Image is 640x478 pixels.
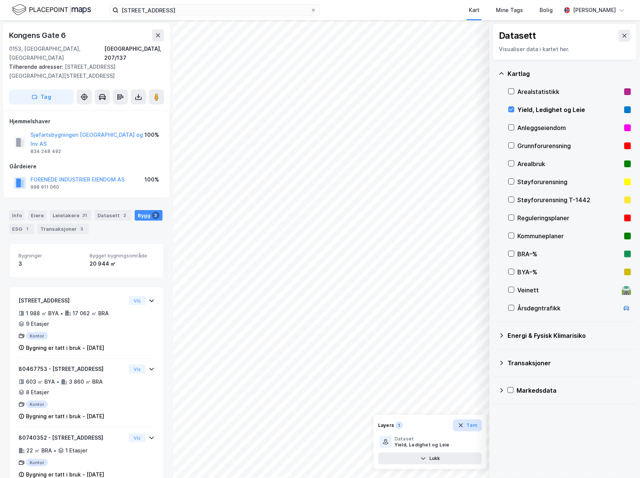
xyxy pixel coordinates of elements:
div: Kart [469,6,479,15]
div: Eiere [28,210,47,221]
div: Kommuneplaner [517,231,621,241]
div: 100% [144,130,159,139]
div: Leietakere [50,210,91,221]
div: 22 ㎡ BRA [26,446,52,455]
div: Kongens Gate 6 [9,29,67,41]
div: BRA–% [517,250,621,259]
div: Bygning er tatt i bruk - [DATE] [26,412,104,421]
div: 3 [78,225,86,233]
div: Gårdeiere [9,162,164,171]
iframe: Chat Widget [602,442,640,478]
div: Grunnforurensning [517,141,621,150]
div: Støyforurensning T-1442 [517,195,621,204]
div: 17 062 ㎡ BRA [73,309,109,318]
div: Yield, Ledighet og Leie [395,442,450,448]
div: • [53,448,56,454]
div: 80740352 - [STREET_ADDRESS] [18,433,126,442]
div: Dataset [395,436,450,442]
div: 2 [121,212,129,219]
div: 3 [18,259,84,268]
div: Reguleringsplaner [517,213,621,222]
div: 1 Etasjer [65,446,87,455]
div: 9 Etasjer [26,319,49,328]
div: Anleggseiendom [517,123,621,132]
span: Bygget bygningsområde [90,253,155,259]
div: Datasett [94,210,132,221]
div: Info [9,210,25,221]
div: 998 911 060 [30,184,59,190]
button: Tag [9,89,74,104]
div: Mine Tags [496,6,523,15]
div: 3 [152,212,160,219]
div: 1 988 ㎡ BYA [26,309,59,318]
div: 834 248 492 [30,148,61,154]
div: Støyforurensning [517,177,621,186]
button: Vis [129,296,146,305]
div: [GEOGRAPHIC_DATA], 207/137 [104,44,164,62]
div: 80467753 - [STREET_ADDRESS] [18,365,126,374]
input: Søk på adresse, matrikkel, gårdeiere, leietakere eller personer [119,5,310,16]
div: 100% [144,175,159,184]
div: Yield, Ledighet og Leie [517,105,621,114]
div: ESG [9,224,34,234]
span: Tilhørende adresser: [9,64,65,70]
div: Kontrollprogram for chat [602,442,640,478]
div: Bygning er tatt i bruk - [DATE] [26,343,104,352]
div: Årsdøgntrafikk [517,304,619,313]
div: 0153, [GEOGRAPHIC_DATA], [GEOGRAPHIC_DATA] [9,44,104,62]
div: Transaksjoner [508,358,631,368]
div: BYA–% [517,268,621,277]
button: Vis [129,365,146,374]
div: Kartlag [508,69,631,78]
div: Veinett [517,286,619,295]
div: [PERSON_NAME] [573,6,616,15]
div: [STREET_ADDRESS][GEOGRAPHIC_DATA][STREET_ADDRESS] [9,62,158,80]
div: Bolig [540,6,553,15]
img: logo.f888ab2527a4732fd821a326f86c7f29.svg [12,3,91,17]
div: Markedsdata [517,386,631,395]
span: Bygninger [18,253,84,259]
div: 1 [24,225,31,233]
div: Datasett [499,30,536,42]
button: Vis [129,433,146,442]
button: Tøm [453,419,482,431]
div: 🛣️ [622,285,632,295]
div: Bygg [135,210,163,221]
div: Energi & Fysisk Klimarisiko [508,331,631,340]
div: Hjemmelshaver [9,117,164,126]
div: • [56,379,59,385]
div: 3 860 ㎡ BRA [69,377,103,386]
div: Arealbruk [517,159,621,168]
div: [STREET_ADDRESS] [18,296,126,305]
div: • [60,310,63,316]
div: Layers [378,422,394,428]
div: Transaksjoner [37,224,89,234]
div: 31 [81,212,88,219]
button: Lukk [378,452,482,464]
div: 1 [395,422,403,429]
div: 603 ㎡ BYA [26,377,55,386]
div: 8 Etasjer [26,388,49,397]
div: 20 944 ㎡ [90,259,155,268]
div: Visualiser data i kartet her. [499,45,631,54]
div: Arealstatistikk [517,87,621,96]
